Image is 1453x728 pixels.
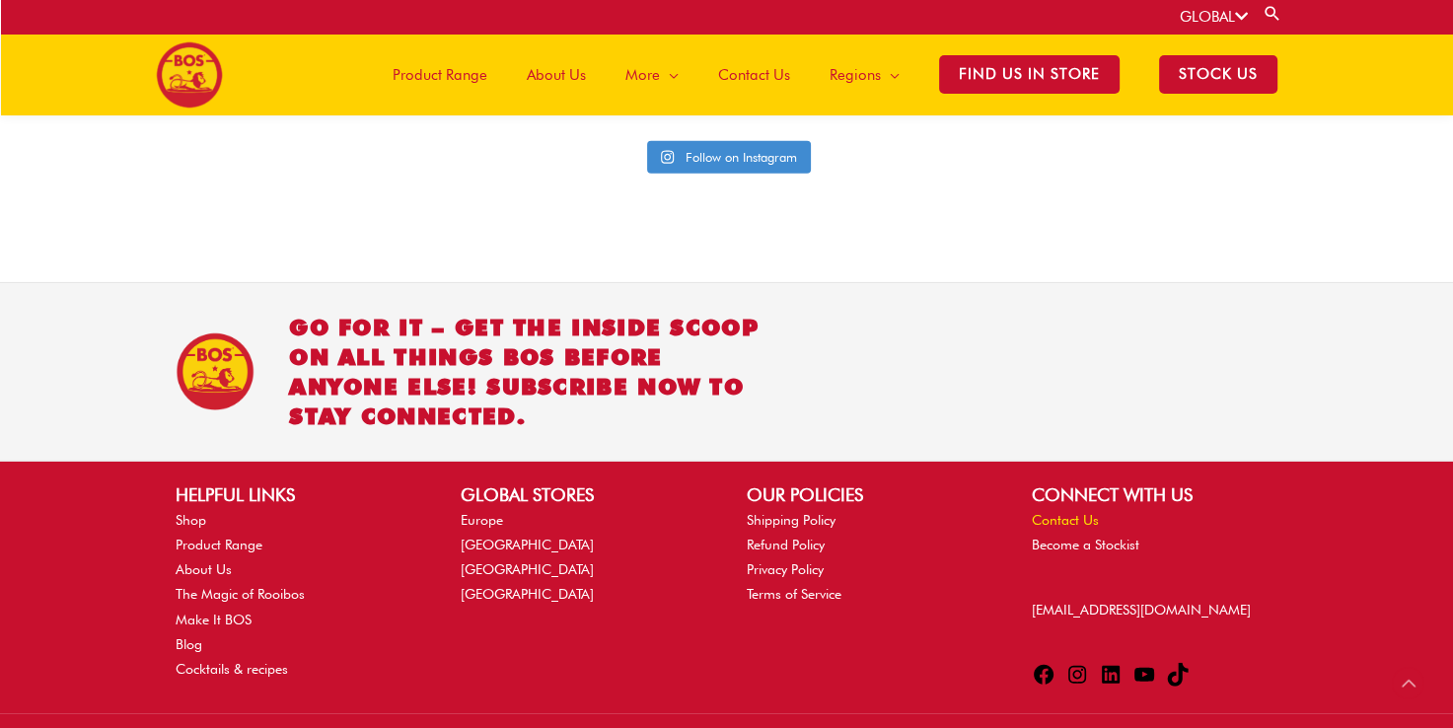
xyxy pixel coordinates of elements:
a: Become a Stockist [1032,537,1139,552]
a: Shop [176,512,206,528]
a: About Us [507,34,606,115]
h2: HELPFUL LINKS [176,481,421,508]
h2: Go for it – get the inside scoop on all things BOS before anyone else! Subscribe now to stay conn... [289,313,768,431]
span: Contact Us [718,45,790,105]
nav: HELPFUL LINKS [176,508,421,682]
a: [GEOGRAPHIC_DATA] [461,586,594,602]
span: About Us [527,45,586,105]
img: BOS Ice Tea [176,332,254,411]
a: Refund Policy [747,537,825,552]
a: Shipping Policy [747,512,835,528]
a: [EMAIL_ADDRESS][DOMAIN_NAME] [1032,602,1251,618]
a: STOCK US [1139,34,1297,115]
img: BOS logo finals-200px [156,41,223,109]
a: Regions [810,34,919,115]
span: STOCK US [1159,55,1277,94]
nav: OUR POLICIES [747,508,992,608]
h2: OUR POLICIES [747,481,992,508]
span: More [625,45,660,105]
nav: GLOBAL STORES [461,508,706,608]
a: Product Range [373,34,507,115]
svg: Instagram [661,150,674,165]
a: Contact Us [698,34,810,115]
h2: CONNECT WITH US [1032,481,1277,508]
a: Product Range [176,537,262,552]
a: The Magic of Rooibos [176,586,305,602]
span: Regions [830,45,881,105]
a: [GEOGRAPHIC_DATA] [461,537,594,552]
a: GLOBAL [1180,8,1248,26]
a: About Us [176,561,232,577]
span: Follow on Instagram [686,149,797,165]
span: Product Range [393,45,487,105]
a: Blog [176,636,202,652]
a: More [606,34,698,115]
a: Contact Us [1032,512,1099,528]
a: Instagram Follow on Instagram [647,141,810,175]
a: Make It BOS [176,612,252,627]
a: Terms of Service [747,586,841,602]
a: Cocktails & recipes [176,661,288,677]
a: Europe [461,512,503,528]
h2: GLOBAL STORES [461,481,706,508]
a: [GEOGRAPHIC_DATA] [461,561,594,577]
a: Find Us in Store [919,34,1139,115]
nav: CONNECT WITH US [1032,508,1277,557]
nav: Site Navigation [358,34,1297,115]
span: Find Us in Store [939,55,1120,94]
a: Search button [1263,4,1282,23]
a: Privacy Policy [747,561,824,577]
